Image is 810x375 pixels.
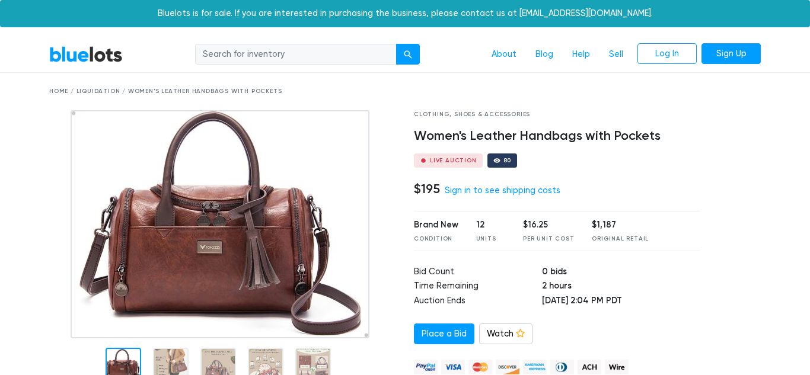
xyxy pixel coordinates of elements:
[526,43,563,66] a: Blog
[476,235,506,243] div: Units
[476,219,506,232] div: 12
[468,360,492,374] img: mastercard-42073d1d8d11d6635de4c079ffdb20a4f30a903dc55d1612383a1b395dd17f39.png
[49,46,123,63] a: BlueLots
[542,280,700,294] td: 2 hours
[195,44,397,65] input: Search for inventory
[496,360,519,374] img: discover-82be18ecfda2d062aad2762c1ca80e2d36a4073d45c9e0ffae68cd515fbd3d32.png
[523,235,574,243] div: Per Unit Cost
[542,294,700,309] td: [DATE] 2:04 PM PDT
[445,185,560,195] a: Sign in to see shipping costs
[578,360,601,374] img: ach-b7992fed28a4f97f893c574229be66187b9afb3f1a8d16a4691d3d3140a8ab00.png
[599,43,633,66] a: Sell
[523,360,547,374] img: american_express-ae2a9f97a040b4b41f6397f7637041a5861d5f99d0716c09922aba4e24c8547d.png
[542,265,700,280] td: 0 bids
[414,360,438,374] img: paypal_credit-80455e56f6e1299e8d57f40c0dcee7b8cd4ae79b9eccbfc37e2480457ba36de9.png
[637,43,697,65] a: Log In
[605,360,629,374] img: wire-908396882fe19aaaffefbd8e17b12f2f29708bd78693273c0e28e3a24408487f.png
[414,110,700,119] div: Clothing, Shoes & Accessories
[523,219,574,232] div: $16.25
[414,219,458,232] div: Brand New
[592,219,649,232] div: $1,187
[441,360,465,374] img: visa-79caf175f036a155110d1892330093d4c38f53c55c9ec9e2c3a54a56571784bb.png
[503,158,512,164] div: 80
[49,87,761,96] div: Home / Liquidation / Women's Leather Handbags with Pockets
[414,294,542,309] td: Auction Ends
[414,129,700,144] h4: Women's Leather Handbags with Pockets
[414,235,458,243] div: Condition
[563,43,599,66] a: Help
[550,360,574,374] img: diners_club-c48f30131b33b1bb0e5d0e2dbd43a8bea4cb12cb2961413e2f4250e06c020426.png
[482,43,526,66] a: About
[701,43,761,65] a: Sign Up
[414,181,440,197] h4: $195
[414,265,542,280] td: Bid Count
[479,323,532,345] a: Watch
[414,323,474,345] a: Place a Bid
[414,280,542,294] td: Time Remaining
[71,110,369,338] img: f3973d6f-d1af-40ab-add4-0a93579aa8f3-1731456908.jpg
[592,235,649,243] div: Original Retail
[430,158,477,164] div: Live Auction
